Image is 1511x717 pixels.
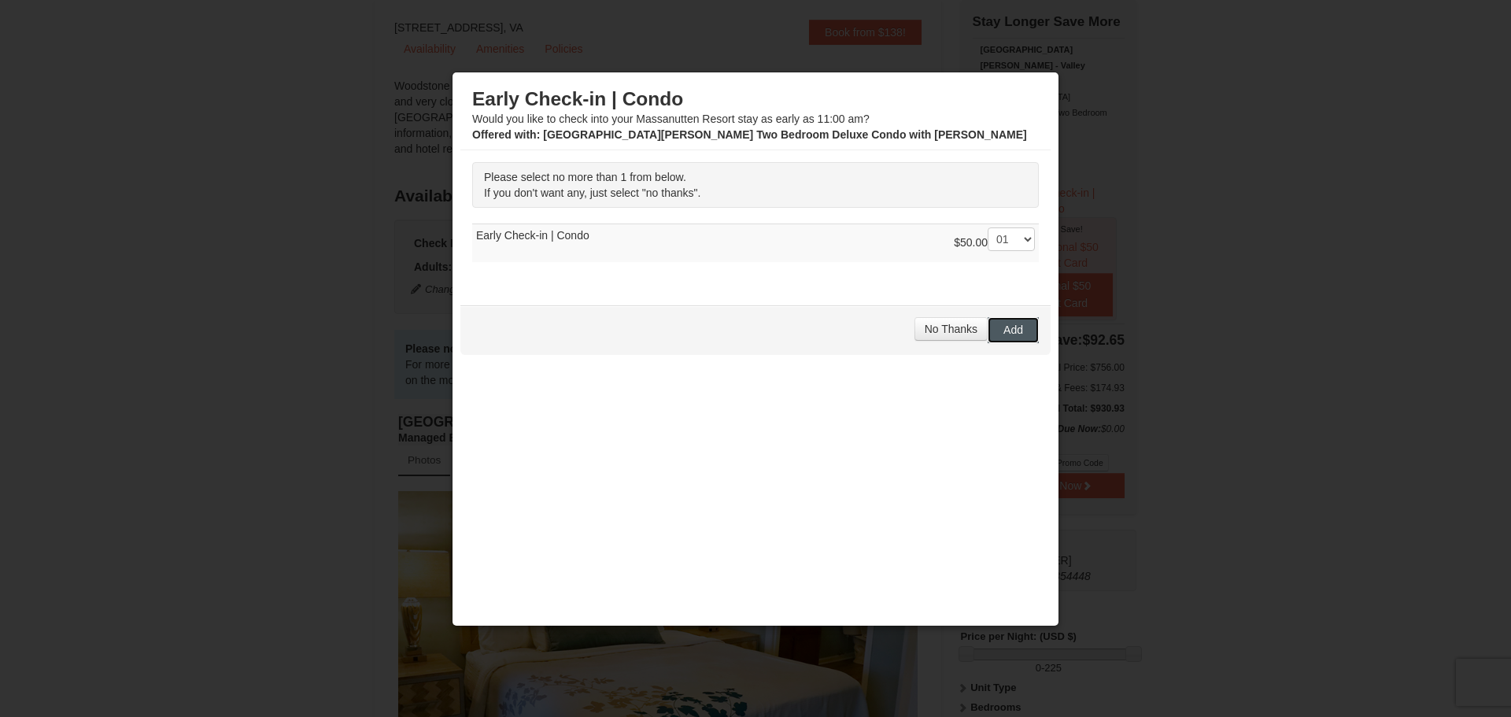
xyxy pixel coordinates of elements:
[472,128,1027,141] strong: : [GEOGRAPHIC_DATA][PERSON_NAME] Two Bedroom Deluxe Condo with [PERSON_NAME]
[1003,323,1023,336] span: Add
[925,323,977,335] span: No Thanks
[484,187,700,199] span: If you don't want any, just select "no thanks".
[954,227,1035,259] div: $50.00
[472,87,1039,111] h3: Early Check-in | Condo
[472,128,537,141] span: Offered with
[472,224,1039,263] td: Early Check-in | Condo
[472,87,1039,142] div: Would you like to check into your Massanutten Resort stay as early as 11:00 am?
[484,171,686,183] span: Please select no more than 1 from below.
[988,317,1039,342] button: Add
[914,317,988,341] button: No Thanks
